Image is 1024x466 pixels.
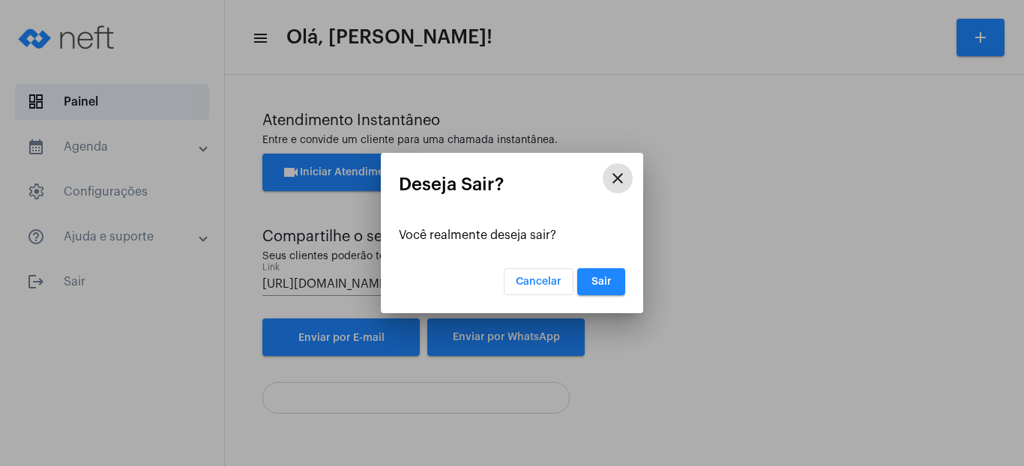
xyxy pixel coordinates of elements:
[399,175,625,194] mat-card-title: Deseja Sair?
[609,169,627,187] mat-icon: close
[504,268,573,295] button: Cancelar
[516,276,561,287] span: Cancelar
[577,268,625,295] button: Sair
[399,229,625,242] div: Você realmente deseja sair?
[591,276,612,287] span: Sair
